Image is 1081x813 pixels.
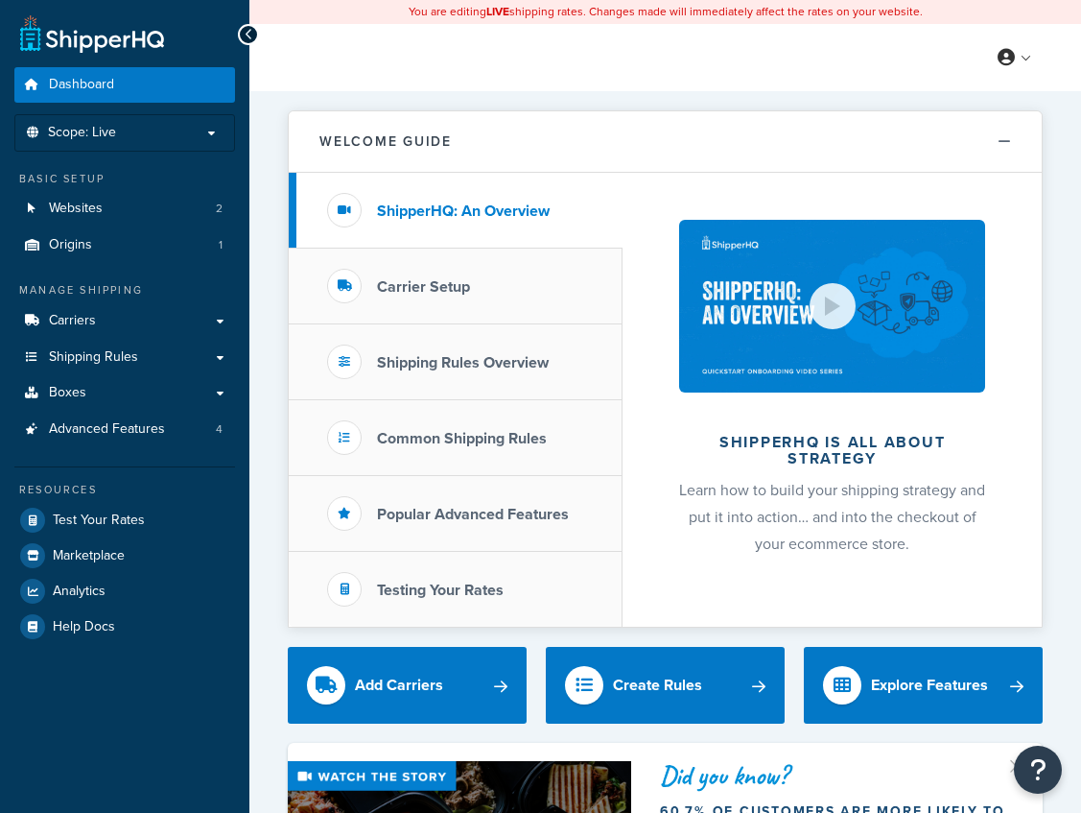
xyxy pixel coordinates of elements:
[14,191,235,227] li: Websites
[14,227,235,263] a: Origins1
[804,647,1043,724] a: Explore Features
[871,672,988,699] div: Explore Features
[14,412,235,447] a: Advanced Features4
[14,574,235,609] a: Analytics
[377,354,549,371] h3: Shipping Rules Overview
[377,582,504,599] h3: Testing Your Rates
[546,647,785,724] a: Create Rules
[219,237,223,253] span: 1
[14,303,235,339] a: Carriers
[679,220,985,392] img: ShipperHQ is all about strategy
[14,171,235,187] div: Basic Setup
[14,67,235,103] a: Dashboard
[49,421,165,438] span: Advanced Features
[377,506,569,523] h3: Popular Advanced Features
[377,430,547,447] h3: Common Shipping Rules
[288,647,527,724] a: Add Carriers
[49,237,92,253] span: Origins
[48,125,116,141] span: Scope: Live
[289,111,1042,173] button: Welcome Guide
[486,3,509,20] b: LIVE
[660,762,1014,789] div: Did you know?
[14,375,235,411] a: Boxes
[14,610,235,644] a: Help Docs
[14,227,235,263] li: Origins
[14,538,235,573] a: Marketplace
[355,672,443,699] div: Add Carriers
[377,278,470,296] h3: Carrier Setup
[679,479,985,555] span: Learn how to build your shipping strategy and put it into action… and into the checkout of your e...
[613,672,702,699] div: Create Rules
[49,201,103,217] span: Websites
[673,434,991,467] h2: ShipperHQ is all about strategy
[14,191,235,227] a: Websites2
[216,201,223,217] span: 2
[53,548,125,564] span: Marketplace
[14,412,235,447] li: Advanced Features
[1014,746,1062,794] button: Open Resource Center
[53,584,106,600] span: Analytics
[14,340,235,375] a: Shipping Rules
[319,134,452,149] h2: Welcome Guide
[14,503,235,538] a: Test Your Rates
[377,203,550,220] h3: ShipperHQ: An Overview
[14,482,235,498] div: Resources
[216,421,223,438] span: 4
[49,349,138,366] span: Shipping Rules
[49,313,96,329] span: Carriers
[49,385,86,401] span: Boxes
[49,77,114,93] span: Dashboard
[53,513,145,529] span: Test Your Rates
[53,619,115,635] span: Help Docs
[14,282,235,299] div: Manage Shipping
